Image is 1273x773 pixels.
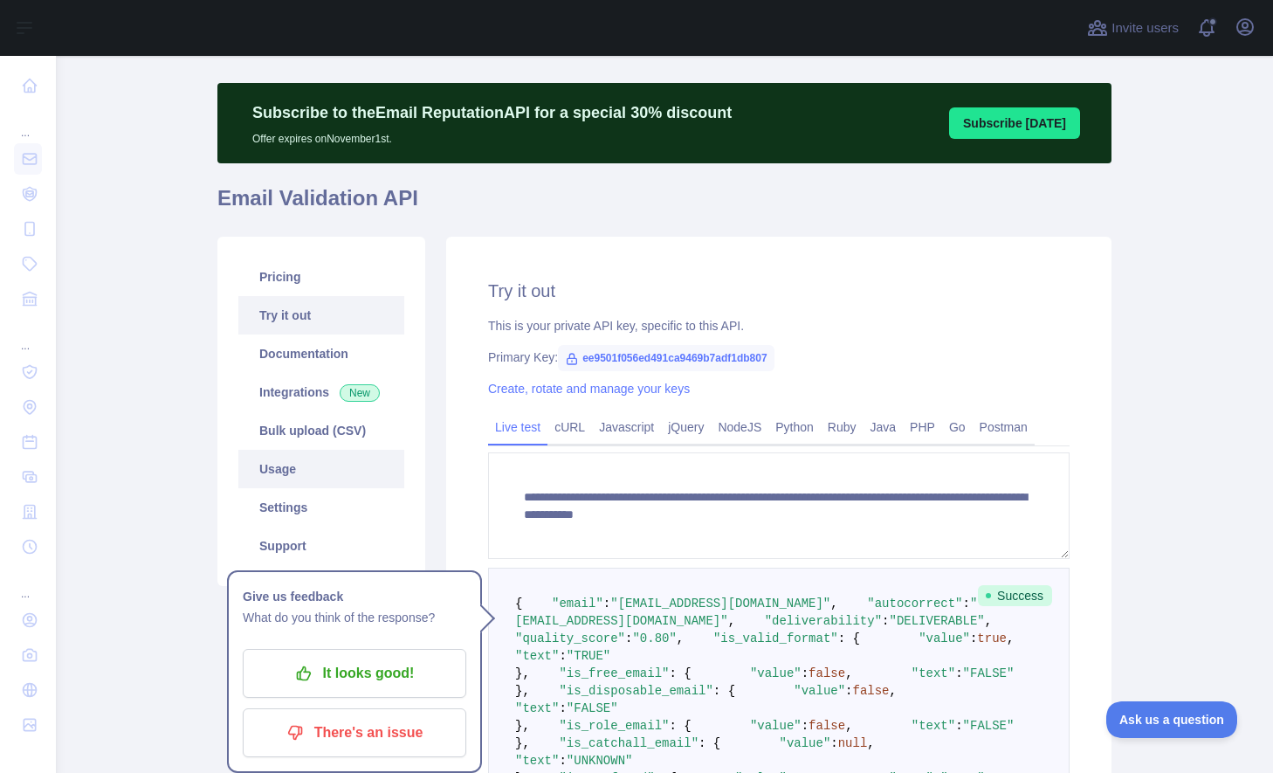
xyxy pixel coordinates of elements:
[515,632,625,645] span: "quality_score"
[802,719,809,733] span: :
[256,718,453,748] p: There's an issue
[559,666,669,680] span: "is_free_email"
[845,719,852,733] span: ,
[547,413,592,441] a: cURL
[867,597,962,611] span: "autocorrect"
[515,701,559,715] span: "text"
[889,614,984,628] span: "DELIVERABLE"
[912,666,955,680] span: "text"
[912,719,955,733] span: "text"
[559,649,566,663] span: :
[515,736,530,750] span: },
[830,597,837,611] span: ,
[765,614,882,628] span: "deliverability"
[256,659,453,688] p: It looks good!
[794,684,845,698] span: "value"
[552,597,603,611] span: "email"
[567,754,633,768] span: "UNKNOWN"
[882,614,889,628] span: :
[949,107,1080,139] button: Subscribe [DATE]
[728,614,735,628] span: ,
[243,649,466,698] button: It looks good!
[488,317,1070,335] div: This is your private API key, specific to this API.
[217,184,1111,226] h1: Email Validation API
[14,566,42,601] div: ...
[830,736,837,750] span: :
[625,632,632,645] span: :
[1007,632,1014,645] span: ,
[238,450,404,488] a: Usage
[14,318,42,353] div: ...
[610,597,830,611] span: "[EMAIL_ADDRESS][DOMAIN_NAME]"
[238,373,404,411] a: Integrations New
[963,597,970,611] span: :
[515,649,559,663] span: "text"
[559,719,669,733] span: "is_role_email"
[1106,701,1238,738] iframe: Toggle Customer Support
[238,527,404,565] a: Support
[750,719,802,733] span: "value"
[238,335,404,373] a: Documentation
[809,666,845,680] span: false
[768,413,821,441] a: Python
[970,632,977,645] span: :
[985,614,992,628] span: ,
[963,666,1015,680] span: "FALSE"
[238,258,404,296] a: Pricing
[867,736,874,750] span: ,
[942,413,973,441] a: Go
[488,279,1070,303] h2: Try it out
[853,684,890,698] span: false
[488,382,690,396] a: Create, rotate and manage your keys
[838,632,860,645] span: : {
[669,666,691,680] span: : {
[558,345,774,371] span: ee9501f056ed491ca9469b7adf1db807
[661,413,711,441] a: jQuery
[977,632,1007,645] span: true
[252,100,732,125] p: Subscribe to the Email Reputation API for a special 30 % discount
[238,296,404,335] a: Try it out
[592,413,661,441] a: Javascript
[515,666,530,680] span: },
[698,736,720,750] span: : {
[238,411,404,450] a: Bulk upload (CSV)
[711,413,768,441] a: NodeJS
[838,736,868,750] span: null
[567,649,610,663] span: "TRUE"
[864,413,904,441] a: Java
[677,632,684,645] span: ,
[340,384,380,402] span: New
[515,719,530,733] span: },
[955,666,962,680] span: :
[559,754,566,768] span: :
[488,349,1070,366] div: Primary Key:
[713,684,735,698] span: : {
[243,607,466,628] p: What do you think of the response?
[669,719,691,733] span: : {
[1111,18,1179,38] span: Invite users
[809,719,845,733] span: false
[243,708,466,757] button: There's an issue
[890,684,897,698] span: ,
[567,701,618,715] span: "FALSE"
[845,666,852,680] span: ,
[488,413,547,441] a: Live test
[780,736,831,750] span: "value"
[559,684,712,698] span: "is_disposable_email"
[802,666,809,680] span: :
[515,754,559,768] span: "text"
[978,585,1052,606] span: Success
[515,684,530,698] span: },
[14,105,42,140] div: ...
[821,413,864,441] a: Ruby
[252,125,732,146] p: Offer expires on November 1st.
[963,719,1015,733] span: "FALSE"
[750,666,802,680] span: "value"
[243,586,466,607] h1: Give us feedback
[515,597,522,611] span: {
[603,597,610,611] span: :
[713,632,838,645] span: "is_valid_format"
[919,632,970,645] span: "value"
[903,413,942,441] a: PHP
[973,413,1035,441] a: Postman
